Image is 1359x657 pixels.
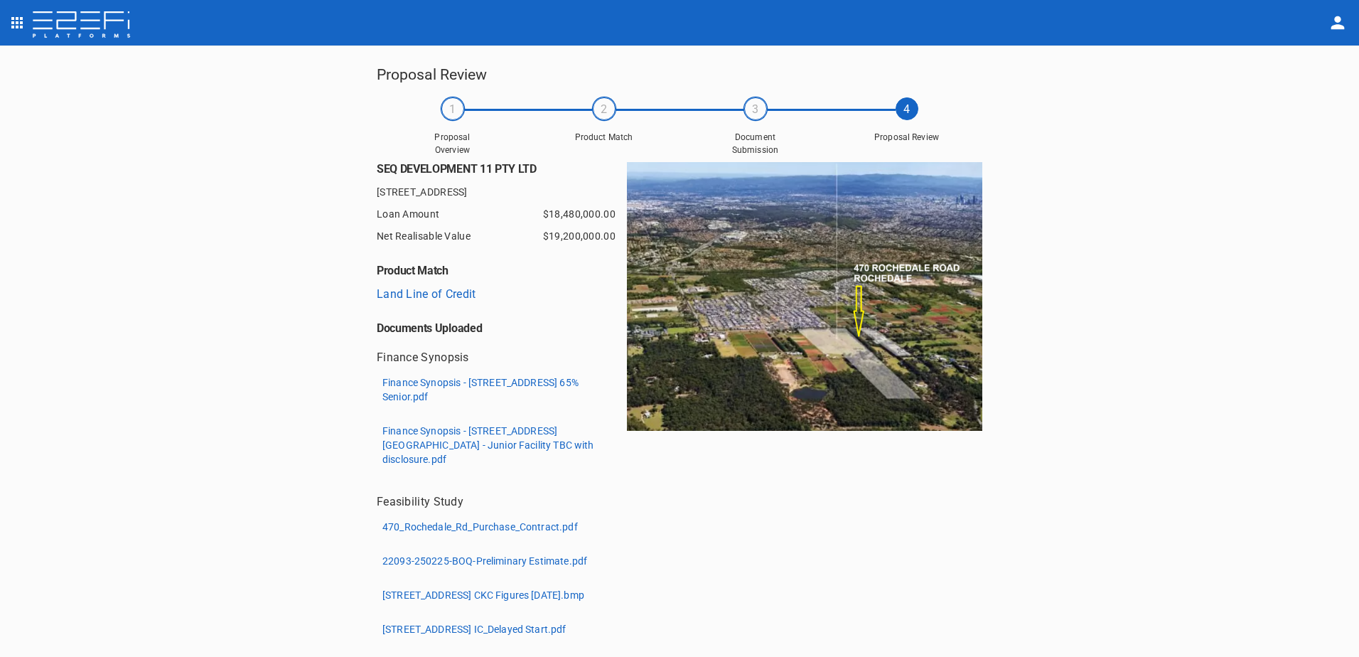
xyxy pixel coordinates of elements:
button: 22093-250225-BOQ-Preliminary Estimate.pdf [377,550,593,572]
span: Loan Amount [377,206,593,223]
h5: Proposal Review [377,63,982,87]
span: Product Match [569,132,640,144]
span: $18,480,000.00 [543,206,616,223]
button: Finance Synopsis - [STREET_ADDRESS] [GEOGRAPHIC_DATA] - Junior Facility TBC with disclosure.pdf [377,420,601,471]
p: Finance Synopsis - [STREET_ADDRESS] [GEOGRAPHIC_DATA] - Junior Facility TBC with disclosure.pdf [382,424,595,466]
h6: Documents Uploaded [377,311,627,335]
p: [STREET_ADDRESS] CKC Figures [DATE].bmp [382,588,584,602]
span: Proposal Review [871,132,942,144]
button: 470_Rochedale_Rd_Purchase_Contract.pdf [377,516,584,538]
p: Feasibility Study [377,493,463,510]
span: Proposal Overview [417,132,488,156]
button: Finance Synopsis - [STREET_ADDRESS] 65% Senior.pdf [377,371,601,408]
p: Finance Synopsis [377,349,469,365]
span: $19,200,000.00 [543,228,616,245]
span: Net Realisable Value [377,228,593,245]
a: Land Line of Credit [377,287,476,301]
p: 470_Rochedale_Rd_Purchase_Contract.pdf [382,520,578,534]
button: [STREET_ADDRESS] IC_Delayed Start.pdf [377,618,572,641]
h6: Product Match [377,253,627,277]
p: [STREET_ADDRESS] IC_Delayed Start.pdf [382,622,566,636]
button: [STREET_ADDRESS] CKC Figures [DATE].bmp [377,584,590,607]
h6: SEQ DEVELOPMENT 11 PTY LTD [377,162,627,176]
p: Finance Synopsis - [STREET_ADDRESS] 65% Senior.pdf [382,375,595,404]
img: n8B8AJ3bybTk74AAAAASUVORK5CYII= [627,162,982,431]
span: Document Submission [720,132,791,156]
p: 22093-250225-BOQ-Preliminary Estimate.pdf [382,554,587,568]
span: [STREET_ADDRESS] [377,184,627,201]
